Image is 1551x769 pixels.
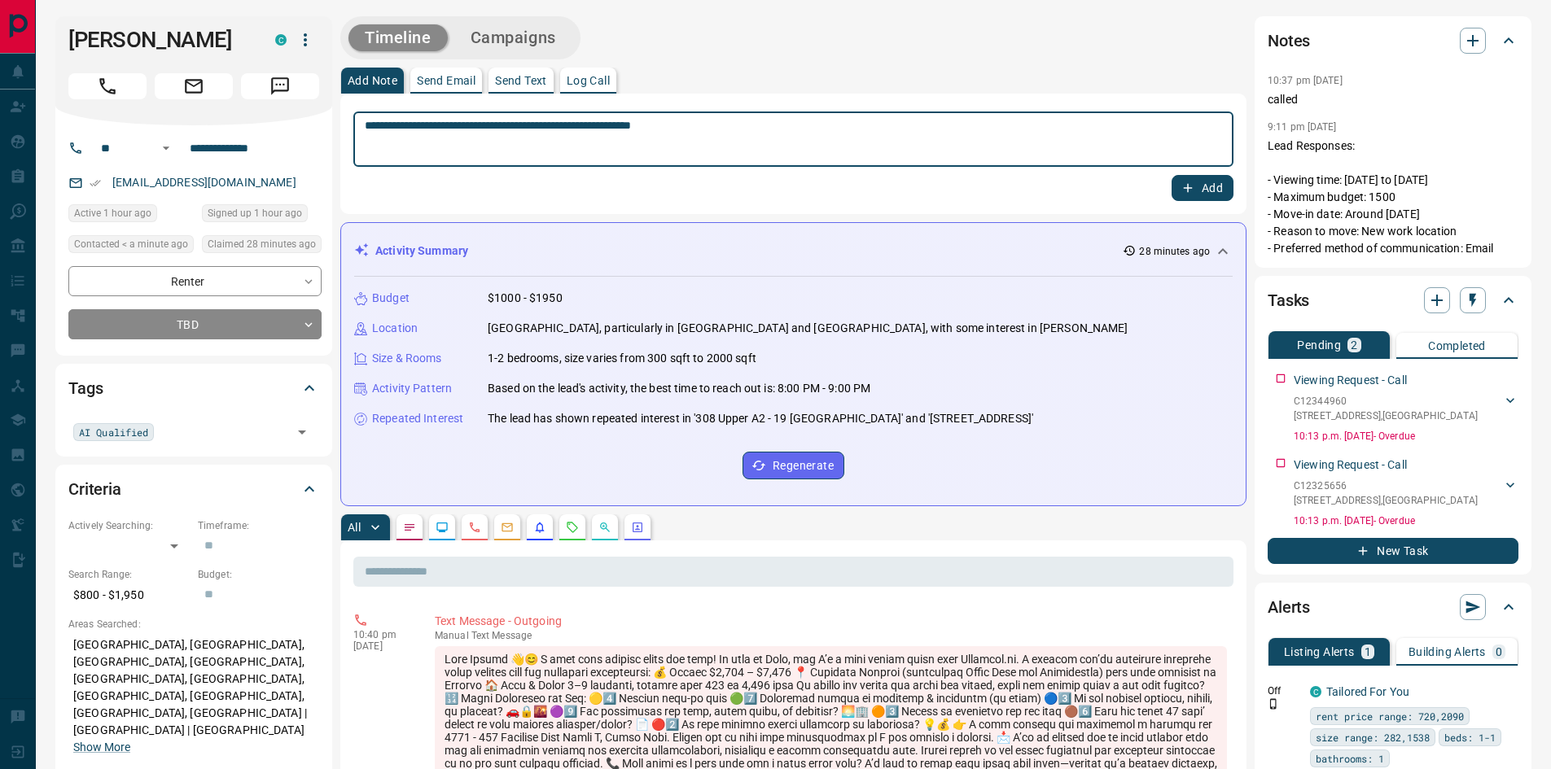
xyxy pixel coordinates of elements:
[68,582,190,609] p: $800 - $1,950
[74,205,151,221] span: Active 1 hour ago
[1294,475,1518,511] div: C12325656[STREET_ADDRESS],[GEOGRAPHIC_DATA]
[501,521,514,534] svg: Emails
[202,204,322,227] div: Mon Aug 18 2025
[1268,698,1279,710] svg: Push Notification Only
[1297,339,1341,351] p: Pending
[454,24,572,51] button: Campaigns
[1316,750,1384,767] span: bathrooms: 1
[1268,538,1518,564] button: New Task
[1316,729,1430,745] span: size range: 282,1538
[156,138,176,158] button: Open
[1294,394,1478,409] p: C12344960
[68,73,147,99] span: Call
[631,521,644,534] svg: Agent Actions
[198,518,319,533] p: Timeframe:
[488,380,870,397] p: Based on the lead's activity, the best time to reach out is: 8:00 PM - 9:00 PM
[488,320,1128,337] p: [GEOGRAPHIC_DATA], particularly in [GEOGRAPHIC_DATA] and [GEOGRAPHIC_DATA], with some interest in...
[1284,646,1355,658] p: Listing Alerts
[533,521,546,534] svg: Listing Alerts
[1365,646,1371,658] p: 1
[1326,685,1409,698] a: Tailored For You
[348,522,361,533] p: All
[1268,588,1518,627] div: Alerts
[1294,457,1407,474] p: Viewing Request - Call
[68,567,190,582] p: Search Range:
[73,739,130,756] button: Show More
[403,521,416,534] svg: Notes
[208,205,302,221] span: Signed up 1 hour ago
[1139,244,1210,259] p: 28 minutes ago
[372,410,463,427] p: Repeated Interest
[68,476,121,502] h2: Criteria
[1268,594,1310,620] h2: Alerts
[1444,729,1496,745] span: beds: 1-1
[375,242,468,260] p: Activity Summary
[112,176,296,189] a: [EMAIL_ADDRESS][DOMAIN_NAME]
[435,630,469,641] span: manual
[202,235,322,258] div: Mon Aug 18 2025
[348,75,397,86] p: Add Note
[208,236,316,252] span: Claimed 28 minutes ago
[1294,391,1518,426] div: C12344960[STREET_ADDRESS],[GEOGRAPHIC_DATA]
[155,73,233,99] span: Email
[1268,121,1337,133] p: 9:11 pm [DATE]
[68,375,103,401] h2: Tags
[68,470,319,509] div: Criteria
[417,75,475,86] p: Send Email
[68,617,319,631] p: Areas Searched:
[1496,646,1502,658] p: 0
[354,236,1233,266] div: Activity Summary28 minutes ago
[1268,138,1518,257] p: Lead Responses: - Viewing time: [DATE] to [DATE] - Maximum budget: 1500 - Move-in date: Around [D...
[372,350,442,367] p: Size & Rooms
[1294,513,1518,528] p: 10:13 p.m. [DATE] - Overdue
[353,629,410,640] p: 10:40 pm
[1409,646,1486,658] p: Building Alerts
[1294,372,1407,389] p: Viewing Request - Call
[372,320,418,337] p: Location
[1294,409,1478,423] p: [STREET_ADDRESS] , [GEOGRAPHIC_DATA]
[566,521,579,534] svg: Requests
[1268,684,1300,698] p: Off
[1268,287,1309,313] h2: Tasks
[68,266,322,296] div: Renter
[68,27,251,53] h1: [PERSON_NAME]
[1172,175,1233,201] button: Add
[436,521,449,534] svg: Lead Browsing Activity
[1268,91,1518,108] p: called
[68,235,194,258] div: Mon Aug 18 2025
[372,290,410,307] p: Budget
[435,613,1227,630] p: Text Message - Outgoing
[1268,28,1310,54] h2: Notes
[488,410,1033,427] p: The lead has shown repeated interest in '308 Upper A2 - 19 [GEOGRAPHIC_DATA]' and '[STREET_ADDRESS]'
[1294,493,1478,508] p: [STREET_ADDRESS] , [GEOGRAPHIC_DATA]
[68,309,322,339] div: TBD
[275,34,287,46] div: condos.ca
[743,452,844,479] button: Regenerate
[1294,429,1518,443] p: 10:13 p.m. [DATE] - Overdue
[241,73,319,99] span: Message
[348,24,448,51] button: Timeline
[435,630,1227,641] p: Text Message
[495,75,547,86] p: Send Text
[68,631,319,761] p: [GEOGRAPHIC_DATA], [GEOGRAPHIC_DATA], [GEOGRAPHIC_DATA], [GEOGRAPHIC_DATA], [GEOGRAPHIC_DATA], [G...
[1351,339,1357,351] p: 2
[74,236,188,252] span: Contacted < a minute ago
[1268,281,1518,320] div: Tasks
[1268,21,1518,60] div: Notes
[488,290,563,307] p: $1000 - $1950
[68,518,190,533] p: Actively Searching:
[68,204,194,227] div: Mon Aug 18 2025
[353,640,410,652] p: [DATE]
[488,350,756,367] p: 1-2 bedrooms, size varies from 300 sqft to 2000 sqft
[291,421,313,443] button: Open
[68,369,319,408] div: Tags
[468,521,481,534] svg: Calls
[1294,478,1478,493] p: C12325656
[90,177,101,189] svg: Email Verified
[1316,708,1464,724] span: rent price range: 720,2090
[198,567,319,582] p: Budget:
[1428,340,1486,352] p: Completed
[372,380,452,397] p: Activity Pattern
[79,424,148,440] span: AI Qualified
[567,75,610,86] p: Log Call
